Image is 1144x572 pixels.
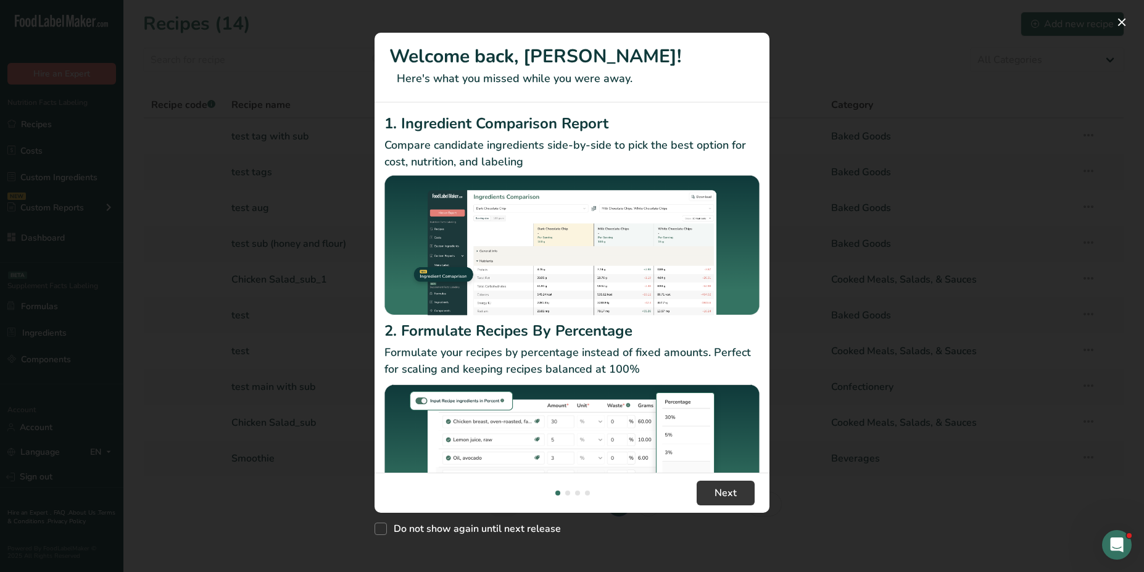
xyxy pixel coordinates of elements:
[389,70,755,87] p: Here's what you missed while you were away.
[384,137,760,170] p: Compare candidate ingredients side-by-side to pick the best option for cost, nutrition, and labeling
[384,175,760,315] img: Ingredient Comparison Report
[387,523,561,535] span: Do not show again until next release
[384,383,760,531] img: Formulate Recipes By Percentage
[384,344,760,378] p: Formulate your recipes by percentage instead of fixed amounts. Perfect for scaling and keeping re...
[389,43,755,70] h1: Welcome back, [PERSON_NAME]!
[384,112,760,135] h2: 1. Ingredient Comparison Report
[697,481,755,505] button: Next
[715,486,737,500] span: Next
[1102,530,1132,560] iframe: Intercom live chat
[384,320,760,342] h2: 2. Formulate Recipes By Percentage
